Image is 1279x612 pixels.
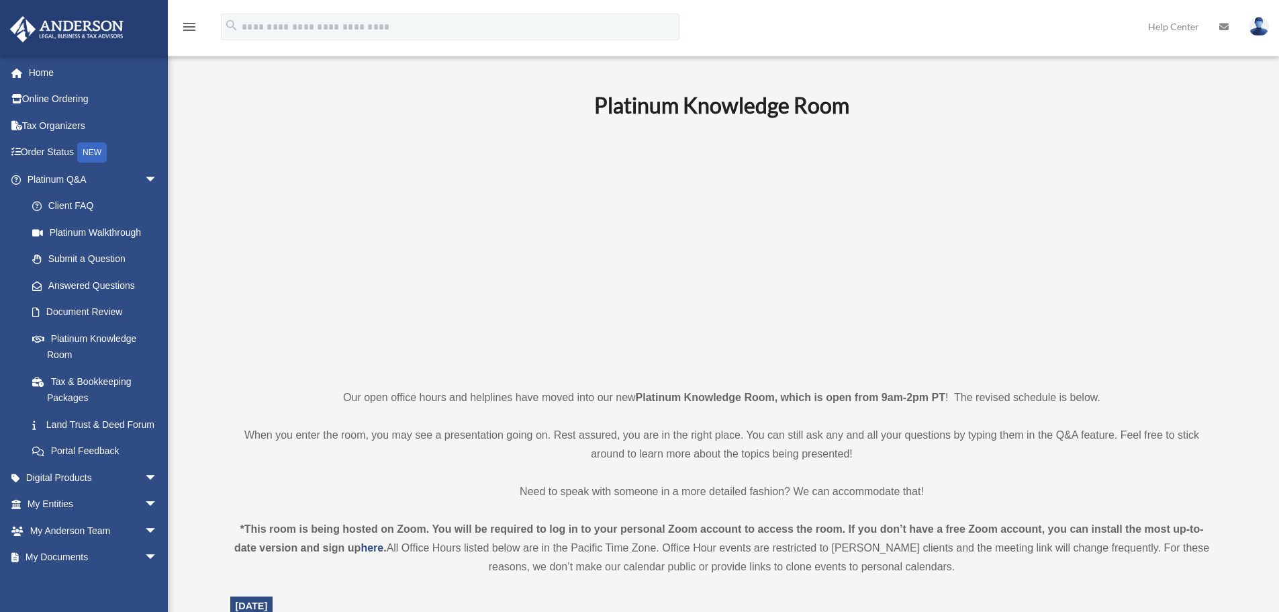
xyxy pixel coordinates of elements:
[236,601,268,611] span: [DATE]
[19,438,178,465] a: Portal Feedback
[181,24,197,35] a: menu
[224,18,239,33] i: search
[9,544,178,571] a: My Documentsarrow_drop_down
[19,325,171,368] a: Platinum Knowledge Room
[19,246,178,273] a: Submit a Question
[9,517,178,544] a: My Anderson Teamarrow_drop_down
[9,112,178,139] a: Tax Organizers
[9,464,178,491] a: Digital Productsarrow_drop_down
[230,520,1214,576] div: All Office Hours listed below are in the Pacific Time Zone. Office Hour events are restricted to ...
[19,299,178,326] a: Document Review
[77,142,107,163] div: NEW
[19,411,178,438] a: Land Trust & Deed Forum
[594,92,849,118] b: Platinum Knowledge Room
[19,193,178,220] a: Client FAQ
[9,491,178,518] a: My Entitiesarrow_drop_down
[181,19,197,35] i: menu
[636,392,945,403] strong: Platinum Knowledge Room, which is open from 9am-2pm PT
[19,219,178,246] a: Platinum Walkthrough
[383,542,386,554] strong: .
[230,482,1214,501] p: Need to speak with someone in a more detailed fashion? We can accommodate that!
[19,368,178,411] a: Tax & Bookkeeping Packages
[9,86,178,113] a: Online Ordering
[9,166,178,193] a: Platinum Q&Aarrow_drop_down
[6,16,128,42] img: Anderson Advisors Platinum Portal
[144,517,171,545] span: arrow_drop_down
[19,272,178,299] a: Answered Questions
[1249,17,1269,36] img: User Pic
[9,59,178,86] a: Home
[144,544,171,572] span: arrow_drop_down
[230,388,1214,407] p: Our open office hours and helplines have moved into our new ! The revised schedule is below.
[230,426,1214,464] p: When you enter the room, you may see a presentation going on. Rest assured, you are in the right ...
[361,542,383,554] a: here
[234,523,1204,554] strong: *This room is being hosted on Zoom. You will be required to log in to your personal Zoom account ...
[520,136,923,363] iframe: 231110_Toby_KnowledgeRoom
[9,139,178,167] a: Order StatusNEW
[144,166,171,193] span: arrow_drop_down
[144,464,171,492] span: arrow_drop_down
[144,491,171,519] span: arrow_drop_down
